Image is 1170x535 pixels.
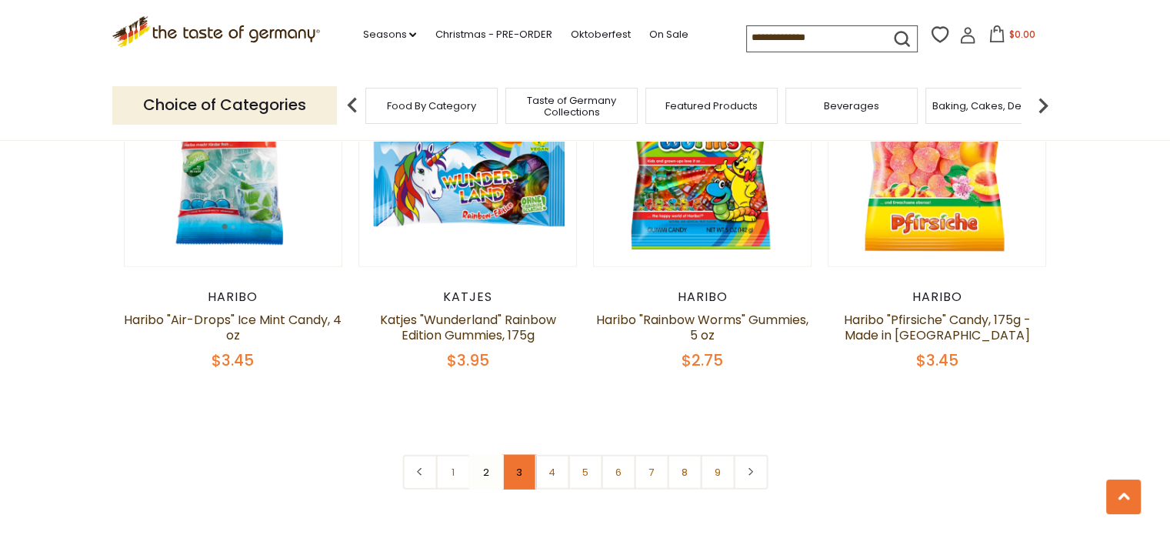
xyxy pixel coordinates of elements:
[124,289,343,305] div: Haribo
[570,26,630,43] a: Oktoberfest
[916,349,958,371] span: $3.45
[435,26,552,43] a: Christmas - PRE-ORDER
[535,455,569,490] a: 4
[700,455,735,490] a: 9
[379,311,555,344] a: Katjes "Wunderland" Rainbow Edition Gummies, 175g
[593,289,812,305] div: Haribo
[667,455,702,490] a: 8
[358,289,578,305] div: Katjes
[362,26,416,43] a: Seasons
[446,349,488,371] span: $3.95
[596,311,808,344] a: Haribo "Rainbow Worms" Gummies, 5 oz
[112,86,337,124] p: Choice of Categories
[682,349,723,371] span: $2.75
[1008,28,1035,41] span: $0.00
[634,455,668,490] a: 7
[435,455,470,490] a: 1
[648,26,688,43] a: On Sale
[387,100,476,112] a: Food By Category
[502,455,536,490] a: 3
[828,48,1046,266] img: Haribo "Pfirsiche" Candy, 175g - Made in Germany
[828,289,1047,305] div: Haribo
[124,311,342,344] a: Haribo "Air-Drops" Ice Mint Candy, 4 oz
[1028,90,1058,121] img: next arrow
[510,95,633,118] a: Taste of Germany Collections
[337,90,368,121] img: previous arrow
[601,455,635,490] a: 6
[665,100,758,112] a: Featured Products
[568,455,602,490] a: 5
[932,100,1052,112] a: Baking, Cakes, Desserts
[844,311,1031,344] a: Haribo "Pfirsiche" Candy, 175g - Made in [GEOGRAPHIC_DATA]
[594,48,812,266] img: Haribo "Rainbow Worms" Gummies, 5 oz
[824,100,879,112] a: Beverages
[979,25,1045,48] button: $0.00
[125,48,342,266] img: Haribo "Air-Drops" Ice Mint Candy, 4 oz
[212,349,254,371] span: $3.45
[359,48,577,266] img: Katjes "Wunderland" Rainbow Edition Gummies, 175g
